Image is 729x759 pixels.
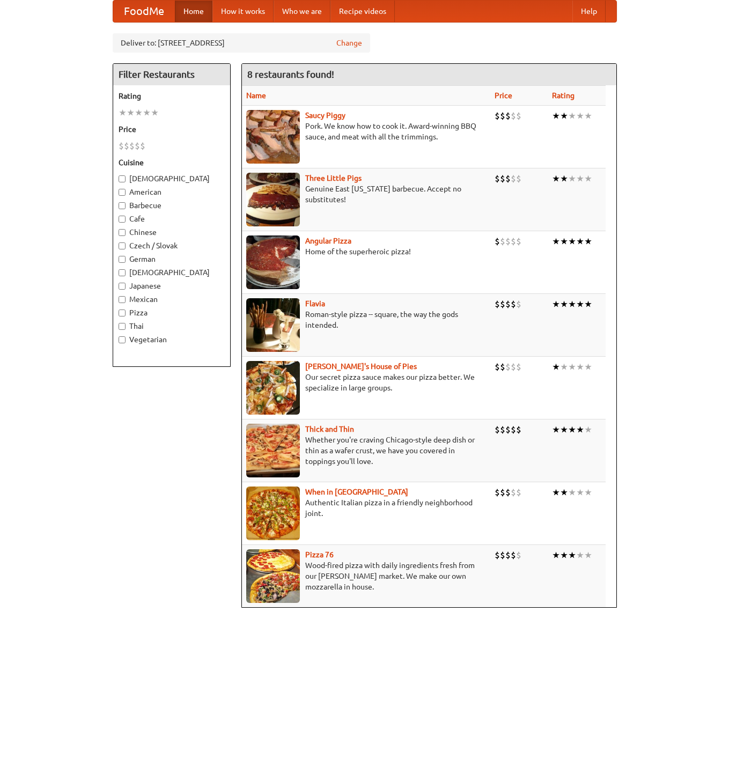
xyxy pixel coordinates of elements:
[119,269,126,276] input: [DEMOGRAPHIC_DATA]
[119,124,225,135] h5: Price
[505,487,511,498] li: $
[500,361,505,373] li: $
[119,213,225,224] label: Cafe
[119,281,225,291] label: Japanese
[119,189,126,196] input: American
[305,362,417,371] a: [PERSON_NAME]'s House of Pies
[505,298,511,310] li: $
[119,91,225,101] h5: Rating
[119,283,126,290] input: Japanese
[576,424,584,436] li: ★
[495,91,512,100] a: Price
[505,235,511,247] li: $
[495,424,500,436] li: $
[119,216,126,223] input: Cafe
[127,107,135,119] li: ★
[119,242,126,249] input: Czech / Slovak
[212,1,274,22] a: How it works
[584,110,592,122] li: ★
[143,107,151,119] li: ★
[113,64,230,85] h4: Filter Restaurants
[576,173,584,185] li: ★
[119,175,126,182] input: [DEMOGRAPHIC_DATA]
[151,107,159,119] li: ★
[495,549,500,561] li: $
[246,110,300,164] img: saucy.jpg
[135,140,140,152] li: $
[576,298,584,310] li: ★
[511,424,516,436] li: $
[552,235,560,247] li: ★
[305,299,325,308] a: Flavia
[511,487,516,498] li: $
[305,425,354,433] a: Thick and Thin
[552,298,560,310] li: ★
[113,33,370,53] div: Deliver to: [STREET_ADDRESS]
[505,173,511,185] li: $
[119,107,127,119] li: ★
[576,110,584,122] li: ★
[119,254,225,264] label: German
[246,434,487,467] p: Whether you're craving Chicago-style deep dish or thin as a wafer crust, we have you covered in t...
[246,487,300,540] img: wheninrome.jpg
[246,549,300,603] img: pizza76.jpg
[119,323,126,330] input: Thai
[119,157,225,168] h5: Cuisine
[119,229,126,236] input: Chinese
[511,235,516,247] li: $
[119,294,225,305] label: Mexican
[246,121,487,142] p: Pork. We know how to cook it. Award-winning BBQ sauce, and meat with all the trimmings.
[129,140,135,152] li: $
[119,307,225,318] label: Pizza
[516,110,521,122] li: $
[246,298,300,352] img: flavia.jpg
[560,110,568,122] li: ★
[560,173,568,185] li: ★
[516,549,521,561] li: $
[336,38,362,48] a: Change
[576,235,584,247] li: ★
[246,560,487,592] p: Wood-fired pizza with daily ingredients fresh from our [PERSON_NAME] market. We make our own mozz...
[246,246,487,257] p: Home of the superheroic pizza!
[516,173,521,185] li: $
[576,487,584,498] li: ★
[119,256,126,263] input: German
[552,173,560,185] li: ★
[274,1,330,22] a: Who we are
[305,550,334,559] a: Pizza 76
[119,336,126,343] input: Vegetarian
[584,424,592,436] li: ★
[500,487,505,498] li: $
[305,111,345,120] b: Saucy Piggy
[500,424,505,436] li: $
[119,240,225,251] label: Czech / Slovak
[495,487,500,498] li: $
[305,237,351,245] a: Angular Pizza
[505,549,511,561] li: $
[495,298,500,310] li: $
[495,110,500,122] li: $
[140,140,145,152] li: $
[584,361,592,373] li: ★
[584,487,592,498] li: ★
[305,174,362,182] a: Three Little Pigs
[500,110,505,122] li: $
[119,296,126,303] input: Mexican
[247,69,334,79] ng-pluralize: 8 restaurants found!
[246,361,300,415] img: luigis.jpg
[511,298,516,310] li: $
[552,487,560,498] li: ★
[552,424,560,436] li: ★
[505,361,511,373] li: $
[584,235,592,247] li: ★
[568,298,576,310] li: ★
[568,549,576,561] li: ★
[246,309,487,330] p: Roman-style pizza -- square, the way the gods intended.
[113,1,175,22] a: FoodMe
[584,549,592,561] li: ★
[119,200,225,211] label: Barbecue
